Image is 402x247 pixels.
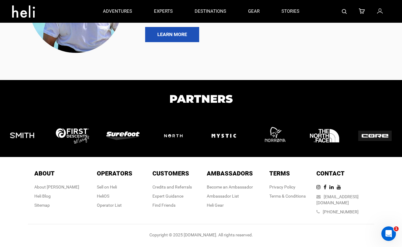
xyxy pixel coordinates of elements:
[257,119,297,152] img: logo
[97,202,132,208] div: Operator List
[84,10,96,22] img: Profile image for Thomas
[316,170,345,177] span: Contact
[103,8,132,15] p: adventures
[23,204,37,209] span: Home
[56,128,95,144] img: logo
[154,8,173,15] p: experts
[106,132,146,140] img: logo
[394,226,399,231] span: 1
[5,119,45,152] img: logo
[34,184,79,190] div: About [PERSON_NAME]
[152,194,183,199] a: Expert Guidance
[152,170,189,177] span: Customers
[97,184,132,190] div: Sell on Heli
[28,232,374,238] div: Copyright © 2025 [DOMAIN_NAME]. All rights reserved.
[152,202,192,208] div: Find Friends
[97,194,109,199] a: HeliOS
[97,170,132,177] span: Operators
[6,71,115,94] div: Send us a messageWe typically reply in a few minutes
[12,76,101,83] div: Send us a message
[269,185,295,189] a: Privacy Policy
[34,194,51,199] a: Heli Blog
[34,170,55,177] span: About
[61,189,121,213] button: Messages
[12,43,109,53] p: Hey there !
[12,53,109,64] p: How can we help?
[358,131,398,141] img: logo
[207,193,253,199] div: Ambassador List
[81,204,102,209] span: Messages
[34,202,79,208] div: Sitemap
[323,209,359,214] a: [PHONE_NUMBER]
[12,83,101,89] div: We typically reply in a few minutes
[381,226,396,241] iframe: Intercom live chat
[269,194,306,199] a: Terms & Conditions
[207,119,247,152] img: logo
[12,12,29,21] img: logo
[95,10,107,22] img: Profile image for Bo
[342,9,347,14] img: search-bar-icon.svg
[157,127,196,145] img: logo
[152,185,192,189] a: Credits and Referrals
[195,8,226,15] p: destinations
[207,203,224,208] a: Heli Gear
[308,119,347,152] img: logo
[207,185,253,189] a: Become an Ambassador
[207,170,253,177] span: Ambassadors
[316,194,359,205] a: [EMAIL_ADDRESS][DOMAIN_NAME]
[145,27,199,42] a: LEARN MORE
[269,170,290,177] span: Terms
